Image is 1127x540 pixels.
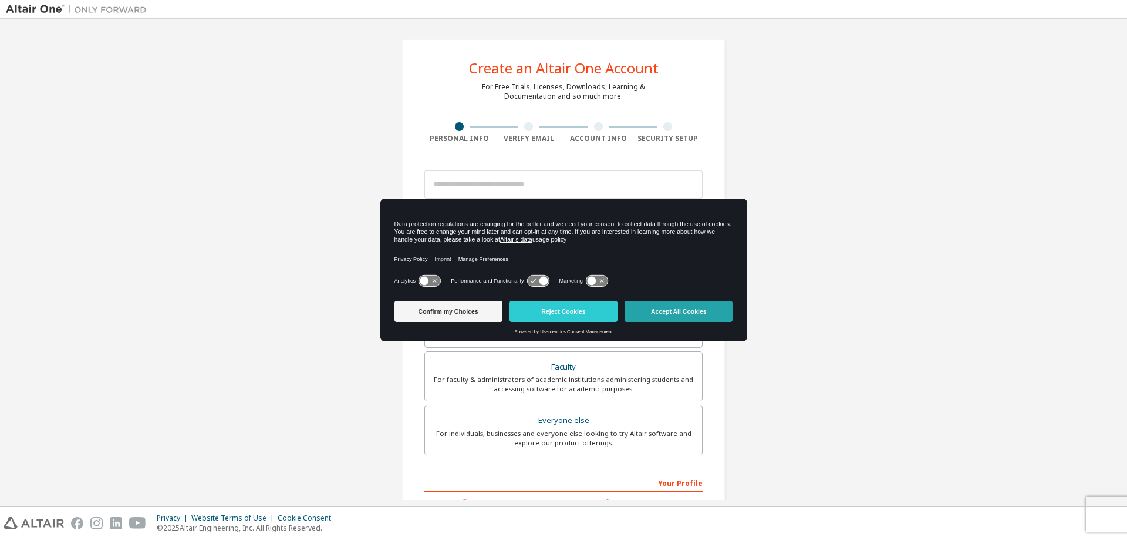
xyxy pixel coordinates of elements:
div: Your Profile [424,473,703,492]
div: For Free Trials, Licenses, Downloads, Learning & Documentation and so much more. [482,82,645,101]
div: For faculty & administrators of academic institutions administering students and accessing softwa... [432,375,695,394]
img: instagram.svg [90,517,103,529]
label: First Name [424,498,560,507]
div: Privacy [157,514,191,523]
div: Faculty [432,359,695,375]
div: For individuals, businesses and everyone else looking to try Altair software and explore our prod... [432,429,695,448]
div: Personal Info [424,134,494,143]
div: Account Info [563,134,633,143]
img: youtube.svg [129,517,146,529]
img: facebook.svg [71,517,83,529]
div: Verify Email [494,134,564,143]
div: Everyone else [432,412,695,429]
img: Altair One [6,4,153,15]
p: © 2025 Altair Engineering, Inc. All Rights Reserved. [157,523,338,533]
div: Security Setup [633,134,703,143]
div: Cookie Consent [278,514,338,523]
div: Create an Altair One Account [469,61,659,75]
div: Website Terms of Use [191,514,278,523]
label: Last Name [567,498,703,507]
img: altair_logo.svg [4,517,64,529]
img: linkedin.svg [110,517,122,529]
